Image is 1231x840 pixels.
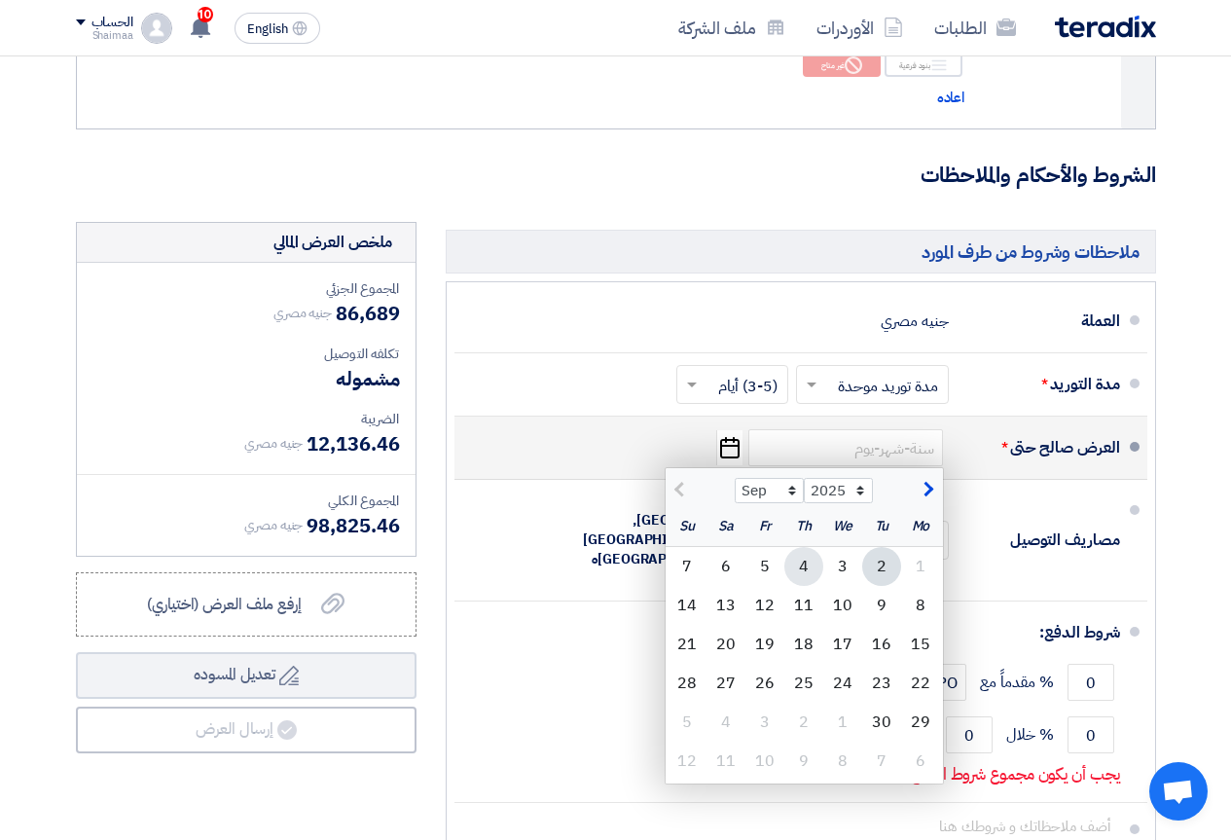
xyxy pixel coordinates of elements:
div: 2 [862,547,901,586]
div: 22 [901,664,940,703]
input: payment-term-1 [1068,664,1114,701]
img: Teradix logo [1055,16,1156,38]
a: ملف الشركة [663,5,801,51]
div: 6 [901,742,940,781]
span: English [247,22,288,36]
a: الأوردرات [801,5,919,51]
div: 23 [862,664,901,703]
div: تكلفه التوصيل [92,344,400,364]
div: Su [668,507,706,546]
div: 1 [901,547,940,586]
div: العرض صالح حتى [964,424,1120,471]
div: 18 [784,625,823,664]
div: المجموع الكلي [92,491,400,511]
button: تعديل المسوده [76,652,416,699]
div: ملخص العرض المالي [273,231,392,254]
div: 11 [784,586,823,625]
h3: الشروط والأحكام والملاحظات [76,161,1156,191]
div: 15 [901,625,940,664]
div: 9 [862,586,901,625]
div: 4 [784,547,823,586]
div: 26 [745,664,784,703]
div: 4 [706,703,745,742]
div: 5 [745,547,784,586]
span: 12,136.46 [307,429,399,458]
div: 8 [901,586,940,625]
div: 7 [862,742,901,781]
div: Tu [862,507,901,546]
div: 25 [784,664,823,703]
div: 2 [784,703,823,742]
div: المجموع الجزئي [92,278,400,299]
div: 19 [745,625,784,664]
div: بنود فرعية [885,53,962,77]
p: يجب أن يكون مجموع شروط الدفع 100 بالمائة [847,765,1119,785]
div: 21 [668,625,706,664]
button: English [235,13,320,44]
div: 10 [823,586,862,625]
div: غير متاح [803,53,881,77]
div: 1 [823,703,862,742]
span: إرفع ملف العرض (اختياري) [147,593,302,616]
div: مصاريف التوصيل [964,517,1120,564]
div: 10 [745,742,784,781]
div: 7 [668,547,706,586]
div: مدة التوريد [964,361,1120,408]
div: 16 [862,625,901,664]
div: الضريبة [92,409,400,429]
div: We [823,507,862,546]
div: 27 [706,664,745,703]
div: 11 [706,742,745,781]
span: 86,689 [336,299,399,328]
div: شروط الدفع: [486,609,1120,656]
div: 6 [706,547,745,586]
span: جنيه مصري [273,303,332,323]
div: 29 [901,703,940,742]
div: Th [784,507,823,546]
div: العملة [964,298,1120,345]
div: 30 [862,703,901,742]
div: Shaimaa [76,30,133,41]
input: سنة-شهر-يوم [748,429,943,466]
h5: ملاحظات وشروط من طرف المورد [446,230,1156,274]
span: مشموله [336,364,399,393]
span: [GEOGRAPHIC_DATA], الاسكندرية, [GEOGRAPHIC_DATA] بعد قرية [GEOGRAPHIC_DATA]ه الوادى [583,510,784,589]
div: Fr [745,507,784,546]
div: 20 [706,625,745,664]
div: الى عنوان شركتكم في [571,492,785,589]
div: Mo [901,507,940,546]
span: اعاده [937,87,965,109]
input: payment-term-2 [1068,716,1114,753]
img: profile_test.png [141,13,172,44]
div: 5 [668,703,706,742]
span: جنيه مصري [244,433,303,454]
div: 24 [823,664,862,703]
div: 12 [668,742,706,781]
div: 17 [823,625,862,664]
div: 12 [745,586,784,625]
div: 9 [784,742,823,781]
a: Open chat [1149,762,1208,821]
div: 14 [668,586,706,625]
span: جنيه مصري [244,515,303,535]
div: Sa [706,507,745,546]
div: 13 [706,586,745,625]
span: % خلال [1006,725,1054,745]
div: جنيه مصري [881,303,948,340]
input: payment-term-2 [946,716,993,753]
div: 8 [823,742,862,781]
span: 10 [198,7,213,22]
div: 28 [668,664,706,703]
div: الحساب [91,15,133,31]
span: % مقدماً مع [980,673,1053,692]
div: 3 [745,703,784,742]
button: إرسال العرض [76,707,416,753]
div: 3 [823,547,862,586]
span: 98,825.46 [307,511,399,540]
a: الطلبات [919,5,1032,51]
